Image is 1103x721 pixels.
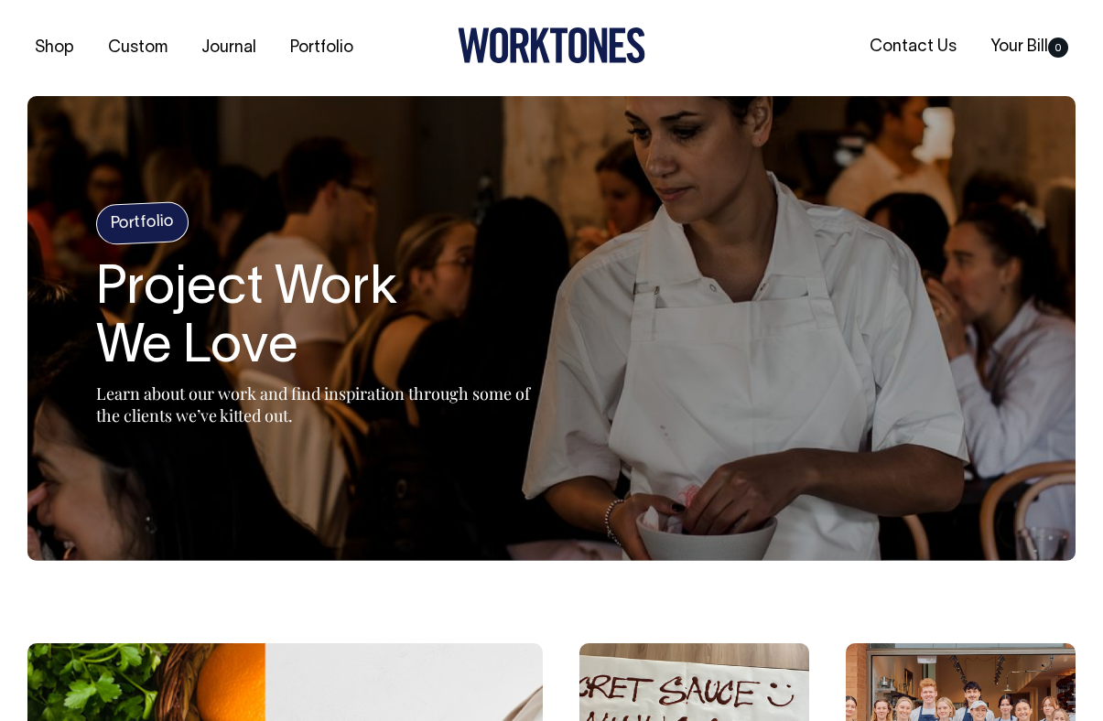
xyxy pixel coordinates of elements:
[101,33,175,63] a: Custom
[96,261,554,378] h1: Project Work We Love
[1048,38,1068,58] span: 0
[283,33,361,63] a: Portfolio
[862,32,964,62] a: Contact Us
[194,33,264,63] a: Journal
[983,32,1076,62] a: Your Bill0
[27,33,81,63] a: Shop
[95,201,189,245] h4: Portfolio
[96,382,554,426] p: Learn about our work and find inspiration through some of the clients we’ve kitted out.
